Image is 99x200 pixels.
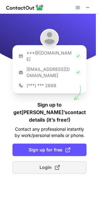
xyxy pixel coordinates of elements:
[18,82,24,89] img: https://contactout.com/extension/app/static/media/login-phone-icon.bacfcb865e29de816d437549d7f4cb...
[6,4,44,11] img: ContactOut v5.3.10
[26,50,73,62] p: ***@[DOMAIN_NAME]
[12,126,87,139] p: Contact any professional instantly by work/personal emails or phone.
[40,29,59,48] img: Karissa Garcia
[40,164,60,171] span: Login
[29,147,70,153] span: Sign up for free
[26,66,73,79] p: [EMAIL_ADDRESS][DOMAIN_NAME]
[12,144,87,156] button: Sign up for free
[12,101,87,124] h1: Sign up to get [PERSON_NAME]’s contact details (it’s free!)
[75,69,81,76] img: Check Icon
[75,53,81,59] img: Check Icon
[18,69,24,76] img: https://contactout.com/extension/app/static/media/login-work-icon.638a5007170bc45168077fde17b29a1...
[18,53,24,59] img: https://contactout.com/extension/app/static/media/login-email-icon.f64bce713bb5cd1896fef81aa7b14a...
[12,161,87,174] button: Login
